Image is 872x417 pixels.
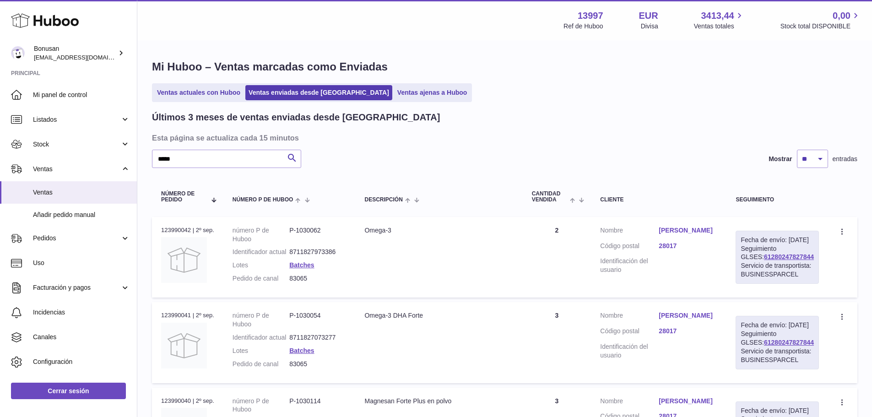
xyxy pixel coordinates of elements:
[233,333,289,342] dt: Identificador actual
[161,191,206,203] span: Número de pedido
[161,397,214,405] div: 123990040 | 2º sep.
[34,44,116,62] div: Bonusan
[233,397,289,414] dt: número P de Huboo
[600,327,659,338] dt: Código postal
[600,311,659,322] dt: Nombre
[364,197,402,203] span: Descripción
[833,155,857,163] span: entradas
[600,397,659,408] dt: Nombre
[289,397,346,414] dd: P-1030114
[33,91,130,99] span: Mi panel de control
[833,10,850,22] span: 0,00
[600,257,659,274] dt: Identificación del usuario
[289,248,346,256] dd: 8711827973386
[641,22,658,31] div: Divisa
[364,311,513,320] div: Omega-3 DHA Forte
[780,22,861,31] span: Stock total DISPONIBLE
[233,360,289,368] dt: Pedido de canal
[33,188,130,197] span: Ventas
[11,383,126,399] a: Cerrar sesión
[394,85,471,100] a: Ventas ajenas a Huboo
[659,327,717,336] a: 28017
[694,22,745,31] span: Ventas totales
[33,234,120,243] span: Pedidos
[764,253,814,260] a: 61280247827844
[600,226,659,237] dt: Nombre
[764,339,814,346] a: 61280247827844
[289,274,346,283] dd: 83065
[34,54,135,61] span: [EMAIL_ADDRESS][DOMAIN_NAME]
[161,237,207,283] img: no-photo.jpg
[152,111,440,124] h2: Últimos 3 meses de ventas enviadas desde [GEOGRAPHIC_DATA]
[289,347,314,354] a: Batches
[578,10,603,22] strong: 13997
[233,261,289,270] dt: Lotes
[33,333,130,341] span: Canales
[233,226,289,244] dt: número P de Huboo
[364,397,513,406] div: Magnesan Forte Plus en polvo
[289,226,346,244] dd: P-1030062
[33,283,120,292] span: Facturación y pagos
[701,10,734,22] span: 3413,44
[289,311,346,329] dd: P-1030054
[152,133,855,143] h3: Esta página se actualiza cada 15 minutos
[289,333,346,342] dd: 8711827073277
[245,85,392,100] a: Ventas enviadas desde [GEOGRAPHIC_DATA]
[233,311,289,329] dt: número P de Huboo
[233,347,289,355] dt: Lotes
[523,217,591,298] td: 2
[289,261,314,269] a: Batches
[33,115,120,124] span: Listados
[659,397,717,406] a: [PERSON_NAME]
[33,140,120,149] span: Stock
[741,236,814,244] div: Fecha de envío: [DATE]
[694,10,745,31] a: 3413,44 Ventas totales
[741,347,814,364] div: Servicio de transportista: BUSINESSPARCEL
[639,10,658,22] strong: EUR
[600,242,659,253] dt: Código postal
[161,226,214,234] div: 123990042 | 2º sep.
[11,46,25,60] img: info@bonusan.es
[33,308,130,317] span: Incidencias
[600,342,659,360] dt: Identificación del usuario
[659,311,717,320] a: [PERSON_NAME]
[233,248,289,256] dt: Identificador actual
[33,165,120,173] span: Ventas
[659,242,717,250] a: 28017
[33,357,130,366] span: Configuración
[741,321,814,330] div: Fecha de envío: [DATE]
[233,197,293,203] span: número P de Huboo
[741,261,814,279] div: Servicio de transportista: BUSINESSPARCEL
[33,259,130,267] span: Uso
[736,197,819,203] div: Seguimiento
[741,406,814,415] div: Fecha de envío: [DATE]
[563,22,603,31] div: Ref de Huboo
[659,226,717,235] a: [PERSON_NAME]
[152,60,857,74] h1: Mi Huboo – Ventas marcadas como Enviadas
[364,226,513,235] div: Omega-3
[780,10,861,31] a: 0,00 Stock total DISPONIBLE
[154,85,244,100] a: Ventas actuales con Huboo
[532,191,568,203] span: Cantidad vendida
[523,302,591,383] td: 3
[600,197,717,203] div: Cliente
[161,311,214,320] div: 123990041 | 2º sep.
[161,323,207,368] img: no-photo.jpg
[736,316,819,369] div: Seguimiento GLSES:
[233,274,289,283] dt: Pedido de canal
[289,360,346,368] dd: 83065
[736,231,819,284] div: Seguimiento GLSES:
[33,211,130,219] span: Añadir pedido manual
[769,155,792,163] label: Mostrar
